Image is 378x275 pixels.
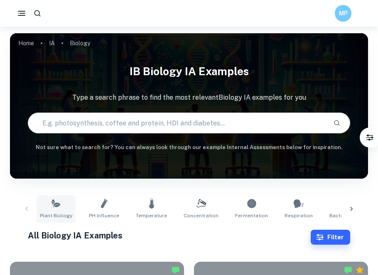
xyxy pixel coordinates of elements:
span: Bacterial Growth [329,212,371,219]
span: pH Influence [89,212,119,219]
p: Type a search phrase to find the most relevant Biology IA examples for you [10,93,368,103]
span: Respiration [285,212,313,219]
span: Temperature [136,212,167,219]
a: Home [18,37,34,49]
h6: MP [339,9,348,18]
img: Marked [344,266,352,274]
button: Filter [361,129,378,146]
a: IA [49,37,55,49]
h1: All Biology IA Examples [28,229,311,242]
h1: IB Biology IA examples [10,60,368,83]
button: Search [330,116,344,130]
span: Fermentation [235,212,268,219]
span: Plant Biology [40,212,72,219]
input: E.g. photosynthesis, coffee and protein, HDI and diabetes... [28,111,326,135]
p: Biology [70,39,90,48]
button: Filter [311,230,350,245]
button: MP [335,5,351,22]
img: Marked [172,266,180,274]
h6: Not sure what to search for? You can always look through our example Internal Assessments below f... [10,143,368,152]
span: Concentration [184,212,218,219]
div: Premium [356,266,364,274]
